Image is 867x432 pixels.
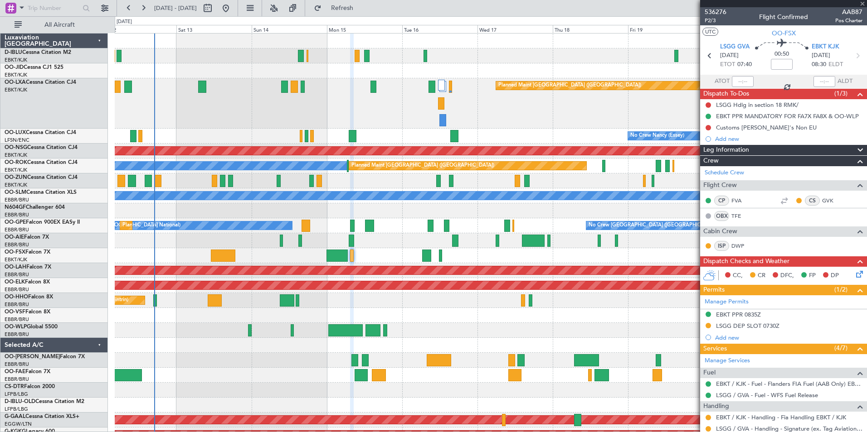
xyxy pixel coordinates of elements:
span: OO-HHO [5,294,28,300]
span: Crew [703,156,719,166]
span: 536276 [705,7,726,17]
a: OO-LAHFalcon 7X [5,264,51,270]
a: EBKT / KJK - Handling - Fia Handling EBKT / KJK [716,413,846,421]
a: OO-HHOFalcon 8X [5,294,53,300]
a: OO-VSFFalcon 8X [5,309,50,315]
div: Tue 16 [402,25,477,33]
span: CR [758,271,765,280]
span: (1/2) [834,285,848,294]
a: EBBR/BRU [5,361,29,368]
span: CC, [733,271,743,280]
span: (1/3) [834,89,848,98]
span: CS-DTR [5,384,24,389]
span: OO-FSX [5,250,25,255]
a: Manage Services [705,356,750,365]
span: OO-VSF [5,309,25,315]
span: OO-GPE [5,220,26,225]
a: EBBR/BRU [5,226,29,233]
a: LFPB/LBG [5,406,28,413]
a: DWP [731,242,752,250]
div: Add new [715,334,862,341]
a: EBKT/KJK [5,256,27,263]
div: Mon 15 [327,25,402,33]
span: ELDT [828,60,843,69]
span: ATOT [715,77,730,86]
span: EBKT KJK [812,43,839,52]
div: Customs [PERSON_NAME]'s Non EU [716,124,817,131]
a: OO-[PERSON_NAME]Falcon 7X [5,354,85,360]
a: OO-GPEFalcon 900EX EASy II [5,220,80,225]
span: [DATE] - [DATE] [154,4,197,12]
span: Handling [703,401,729,412]
div: CP [714,196,729,206]
a: FVA [731,197,752,205]
a: EBBR/BRU [5,197,29,203]
a: EBKT/KJK [5,182,27,188]
div: Fri 12 [102,25,177,33]
a: OO-FAEFalcon 7X [5,369,50,374]
div: No Crew [GEOGRAPHIC_DATA] ([GEOGRAPHIC_DATA] National) [589,219,740,232]
span: DP [831,271,839,280]
a: CS-DTRFalcon 2000 [5,384,55,389]
a: EGGW/LTN [5,421,32,427]
span: OO-LUX [5,130,26,135]
span: 08:30 [812,60,826,69]
span: OO-SLM [5,190,26,195]
span: OO-AIE [5,235,24,240]
span: G-GAAL [5,414,25,419]
span: [DATE] [720,51,739,60]
span: (4/7) [834,343,848,353]
div: Planned Maint [GEOGRAPHIC_DATA] ([GEOGRAPHIC_DATA] National) [122,219,287,232]
a: OO-JIDCessna CJ1 525 [5,65,63,70]
a: EBBR/BRU [5,301,29,308]
span: DFC, [780,271,794,280]
span: D-IBLU [5,50,22,55]
button: Refresh [310,1,364,15]
a: Manage Permits [705,298,749,307]
span: OO-[PERSON_NAME] [5,354,60,360]
a: EBBR/BRU [5,286,29,293]
a: LSGG / GVA - Fuel - WFS Fuel Release [716,391,818,399]
span: OO-WLP [5,324,27,330]
span: 00:50 [774,50,789,59]
span: ETOT [720,60,735,69]
a: OO-ELKFalcon 8X [5,279,50,285]
a: OO-WLPGlobal 5500 [5,324,58,330]
span: OO-LXA [5,80,26,85]
div: No Crew Nancy (Essey) [630,129,684,143]
span: N604GF [5,205,26,210]
span: AAB87 [835,7,862,17]
span: OO-FAE [5,369,25,374]
span: Dispatch To-Dos [703,89,749,99]
div: OBX [714,211,729,221]
a: EBBR/BRU [5,316,29,323]
button: UTC [702,28,718,36]
div: Add new [715,135,862,143]
div: EBKT PPR MANDATORY FOR FA7X FA8X & OO-WLP [716,112,859,120]
span: Fuel [703,368,716,378]
div: Planned Maint [GEOGRAPHIC_DATA] ([GEOGRAPHIC_DATA]) [498,79,641,92]
span: All Aircraft [24,22,96,28]
span: [DATE] [812,51,830,60]
span: Pos Charter [835,17,862,24]
a: N604GFChallenger 604 [5,205,65,210]
a: OO-AIEFalcon 7X [5,235,49,240]
span: Flight Crew [703,180,737,191]
span: LSGG GVA [720,43,750,52]
a: D-IBLU-OLDCessna Citation M2 [5,399,84,404]
a: EBKT / KJK - Fuel - Flanders FIA Fuel (AAB Only) EBKT / KJK [716,380,862,388]
a: OO-SLMCessna Citation XLS [5,190,77,195]
div: Planned Maint [GEOGRAPHIC_DATA] ([GEOGRAPHIC_DATA]) [351,159,494,173]
span: OO-FSX [772,29,796,38]
div: Flight Confirmed [759,12,808,22]
span: FP [809,271,816,280]
a: EBBR/BRU [5,211,29,218]
a: EBKT/KJK [5,167,27,173]
a: EBKT/KJK [5,72,27,78]
a: Schedule Crew [705,168,744,178]
a: G-GAALCessna Citation XLS+ [5,414,79,419]
span: Cabin Crew [703,226,737,237]
a: LFPB/LBG [5,391,28,398]
span: OO-NSG [5,145,27,150]
div: CS [805,196,820,206]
